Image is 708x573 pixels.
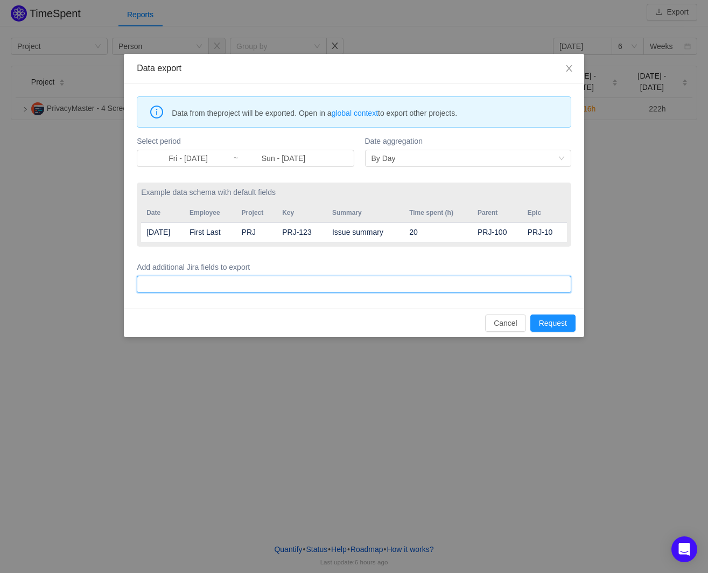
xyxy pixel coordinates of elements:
span: Data from the project will be exported. Open in a to export other projects. [172,107,563,119]
th: Epic [522,204,567,222]
th: Key [277,204,327,222]
button: Request [530,315,576,332]
label: Select period [137,136,354,147]
td: PRJ [236,222,277,242]
td: PRJ-100 [472,222,522,242]
button: Close [554,54,584,84]
i: icon: down [558,155,565,163]
td: PRJ-10 [522,222,567,242]
input: End date [239,152,328,164]
th: Date [141,204,184,222]
i: icon: info-circle [150,106,163,118]
label: Add additional Jira fields to export [137,262,571,273]
td: Issue summary [327,222,404,242]
div: Data export [137,62,571,74]
td: [DATE] [141,222,184,242]
label: Example data schema with default fields [141,187,567,198]
td: 20 [404,222,472,242]
input: Start date [143,152,233,164]
i: icon: close [565,64,573,73]
td: First Last [184,222,236,242]
div: By Day [371,150,396,166]
div: Open Intercom Messenger [671,536,697,562]
th: Summary [327,204,404,222]
th: Employee [184,204,236,222]
th: Project [236,204,277,222]
label: Date aggregation [365,136,571,147]
th: Parent [472,204,522,222]
button: Cancel [485,315,526,332]
td: PRJ-123 [277,222,327,242]
th: Time spent (h) [404,204,472,222]
a: global context [332,109,378,117]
